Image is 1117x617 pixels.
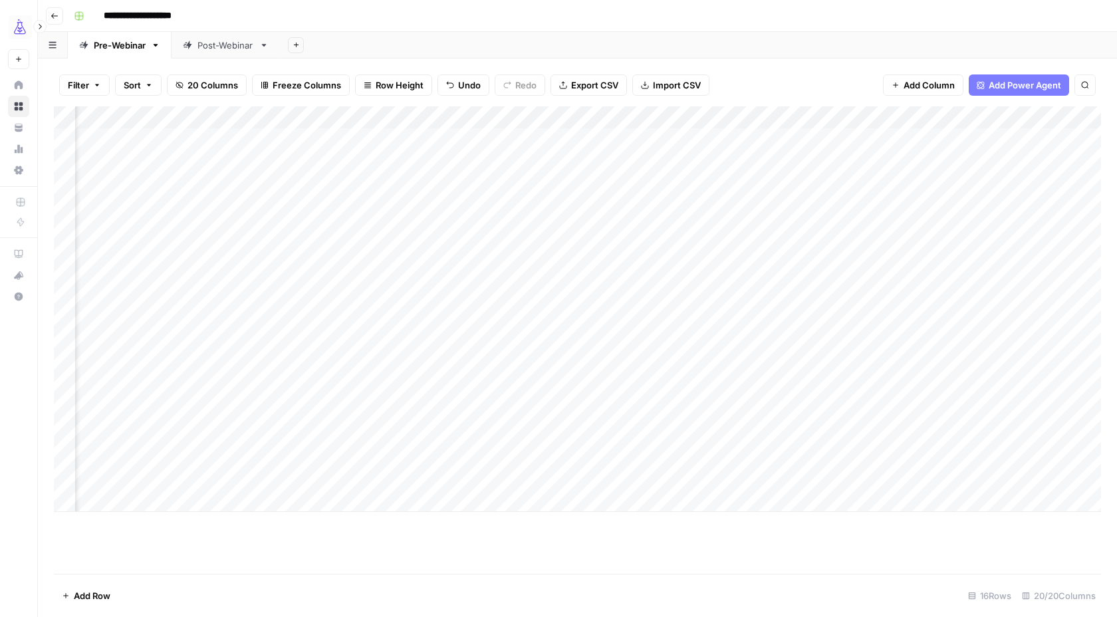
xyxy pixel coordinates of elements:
[515,78,537,92] span: Redo
[8,243,29,265] a: AirOps Academy
[8,15,32,39] img: AirOps Growth Logo
[94,39,146,52] div: Pre-Webinar
[273,78,341,92] span: Freeze Columns
[9,265,29,285] div: What's new?
[8,265,29,286] button: What's new?
[74,589,110,602] span: Add Row
[8,138,29,160] a: Usage
[8,96,29,117] a: Browse
[197,39,254,52] div: Post-Webinar
[963,585,1017,606] div: 16 Rows
[551,74,627,96] button: Export CSV
[1017,585,1101,606] div: 20/20 Columns
[969,74,1069,96] button: Add Power Agent
[653,78,701,92] span: Import CSV
[904,78,955,92] span: Add Column
[376,78,424,92] span: Row Height
[8,74,29,96] a: Home
[172,32,280,59] a: Post-Webinar
[437,74,489,96] button: Undo
[495,74,545,96] button: Redo
[8,286,29,307] button: Help + Support
[115,74,162,96] button: Sort
[68,32,172,59] a: Pre-Webinar
[124,78,141,92] span: Sort
[632,74,709,96] button: Import CSV
[458,78,481,92] span: Undo
[989,78,1061,92] span: Add Power Agent
[8,160,29,181] a: Settings
[8,117,29,138] a: Your Data
[252,74,350,96] button: Freeze Columns
[167,74,247,96] button: 20 Columns
[54,585,118,606] button: Add Row
[68,78,89,92] span: Filter
[571,78,618,92] span: Export CSV
[59,74,110,96] button: Filter
[8,11,29,44] button: Workspace: AirOps Growth
[883,74,963,96] button: Add Column
[187,78,238,92] span: 20 Columns
[355,74,432,96] button: Row Height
